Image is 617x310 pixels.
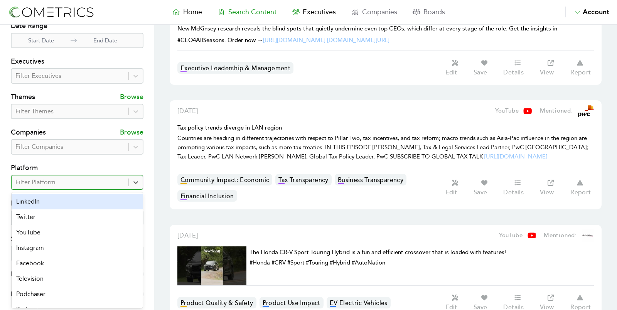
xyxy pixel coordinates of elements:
[177,190,237,202] a: Financial Inclusion
[210,7,284,17] a: Search Content
[12,209,143,225] div: Twitter
[327,297,391,308] a: EV Electric Vehicles
[249,259,385,266] span: #Honda #CRV #Sport #Touring #Hybrid #AutoNation
[335,174,406,185] a: Business Transparency
[495,106,519,116] p: YouTube
[177,107,198,115] span: [DATE]
[11,233,143,246] h4: Sector
[177,124,282,131] span: Tax policy trends diverge in LAN region
[583,8,609,16] span: Account
[177,174,272,185] a: Community Impact: Economic
[11,162,143,175] h4: Platform
[11,91,35,104] h4: Themes
[565,7,609,17] button: Account
[474,69,487,76] p: Save
[177,135,588,160] span: Countries are heading in different trajectories with respect to Pillar Two, tax incentives, and t...
[177,246,246,285] img: Cometrics Content Result Image
[445,189,457,196] p: Edit
[120,91,143,104] p: Browse
[11,56,143,68] h4: Executives
[327,37,389,44] a: [DOMAIN_NAME][URL]
[499,59,536,77] a: Details
[570,189,591,196] p: Report
[540,106,573,116] p: Mentioned:
[570,69,591,76] p: Report
[540,69,554,76] p: View
[183,8,202,16] span: Home
[503,189,524,196] p: Details
[445,69,457,76] p: Edit
[423,8,445,16] span: Boards
[474,189,487,196] p: Save
[11,127,46,139] h4: Companies
[260,297,324,308] a: Product Use Impact
[12,286,143,302] div: Podchaser
[441,59,469,77] button: Edit
[536,59,566,77] a: View
[12,240,143,256] div: Instagram
[532,105,594,117] a: Mentioned:
[544,231,577,240] p: Mentioned:
[177,297,256,308] a: Product Quality & Safety
[228,8,276,16] span: Search Content
[165,7,210,17] a: Home
[540,189,554,196] p: View
[11,198,143,210] h4: Media Type
[177,231,198,240] a: [DATE]
[275,174,331,185] a: Tax Transparency
[284,7,344,17] a: Executives
[499,179,536,197] a: Details
[362,8,397,16] span: Companies
[484,153,547,160] a: [URL][DOMAIN_NAME]
[8,5,94,19] img: logo-refresh-RPX2ODFg.svg
[499,231,523,240] p: YouTube
[120,127,143,139] p: Browse
[12,271,143,286] div: Television
[405,7,453,17] a: Boards
[177,232,198,239] span: [DATE]
[249,249,506,256] span: The Honda CR-V Sport Touring Hybrid is a fun and efficient crossover that is loaded with features!
[12,256,143,271] div: Facebook
[344,7,405,17] a: Companies
[177,25,557,44] span: New McKinsey research reveals the blind spots that quietly undermine even top CEOs, which differ ...
[77,36,134,45] p: End Date
[11,289,54,300] span: Documents Only
[12,36,71,45] p: Start Date
[263,37,325,44] a: [URL][DOMAIN_NAME]
[503,69,524,76] p: Details
[12,225,143,240] div: YouTube
[177,106,198,116] a: [DATE]
[536,179,566,197] a: View
[11,20,143,33] h4: Date Range
[12,194,143,209] div: LinkedIn
[11,269,50,280] span: Executive Only
[536,229,594,242] a: Mentioned:
[303,8,336,16] span: Executives
[441,179,469,197] button: Edit
[177,62,293,74] a: Executive Leadership & Management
